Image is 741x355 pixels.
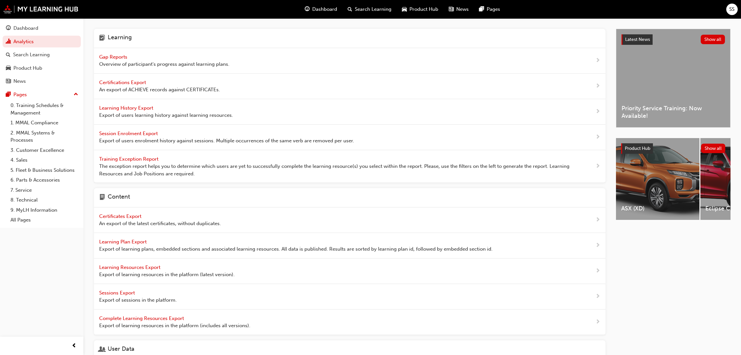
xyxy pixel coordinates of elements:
[8,175,81,185] a: 6. Parts & Accessories
[94,233,605,258] a: Learning Plan Export Export of learning plans, embedded sections and associated learning resource...
[8,185,81,195] a: 7. Service
[3,22,81,34] a: Dashboard
[99,315,185,321] span: Complete Learning Resources Export
[99,193,105,202] span: page-icon
[99,264,162,270] span: Learning Resources Export
[312,6,337,13] span: Dashboard
[99,290,136,296] span: Sessions Export
[94,150,605,183] a: Training Exception Report The exception report helps you to determine which users are yet to succ...
[108,193,130,202] h4: Content
[94,48,605,74] a: Gap Reports Overview of participant's progress against learning plans.next-icon
[3,49,81,61] a: Search Learning
[726,4,738,15] button: SS
[3,89,81,101] button: Pages
[99,61,229,68] span: Overview of participant's progress against learning plans.
[94,207,605,233] a: Certificates Export An export of the latest certificates, without duplicates.next-icon
[701,144,726,153] button: Show all
[622,105,725,119] span: Priority Service Training: Now Available!
[299,3,342,16] a: guage-iconDashboard
[94,74,605,99] a: Certifications Export An export of ACHIEVE records against CERTIFICATEs.next-icon
[99,34,105,43] span: learning-icon
[456,6,469,13] span: News
[595,267,600,275] span: next-icon
[3,5,79,13] img: mmal
[595,108,600,116] span: next-icon
[621,143,725,154] a: Product HubShow all
[479,5,484,13] span: pages-icon
[8,100,81,118] a: 0. Training Schedules & Management
[621,205,694,212] span: ASX (XD)
[305,5,310,13] span: guage-icon
[348,5,352,13] span: search-icon
[616,138,699,220] a: ASX (XD)
[99,346,105,354] span: user-icon
[6,26,11,31] span: guage-icon
[443,3,474,16] a: news-iconNews
[13,78,26,85] div: News
[6,39,11,45] span: chart-icon
[8,118,81,128] a: 1. MMAL Compliance
[8,145,81,155] a: 3. Customer Excellence
[6,65,11,71] span: car-icon
[72,342,77,350] span: prev-icon
[94,310,605,335] a: Complete Learning Resources Export Export of learning resources in the platform (includes all ver...
[13,91,27,98] div: Pages
[99,271,235,278] span: Export of learning resources in the platform (latest version).
[595,82,600,90] span: next-icon
[487,6,500,13] span: Pages
[397,3,443,16] a: car-iconProduct Hub
[99,86,220,94] span: An export of ACHIEVE records against CERTIFICATEs.
[99,156,160,162] span: Training Exception Report
[94,258,605,284] a: Learning Resources Export Export of learning resources in the platform (latest version).next-icon
[99,54,129,60] span: Gap Reports
[595,241,600,250] span: next-icon
[108,34,132,43] h4: Learning
[595,133,600,141] span: next-icon
[625,146,650,151] span: Product Hub
[99,137,354,145] span: Export of users enrolment history against sessions. Multiple occurrences of the same verb are rem...
[8,165,81,175] a: 5. Fleet & Business Solutions
[74,90,78,99] span: up-icon
[595,318,600,326] span: next-icon
[342,3,397,16] a: search-iconSearch Learning
[449,5,454,13] span: news-icon
[474,3,505,16] a: pages-iconPages
[622,34,725,45] a: Latest NewsShow all
[13,25,38,32] div: Dashboard
[409,6,438,13] span: Product Hub
[8,155,81,165] a: 4. Sales
[595,162,600,170] span: next-icon
[99,163,574,177] span: The exception report helps you to determine which users are yet to successfully complete the lear...
[99,220,221,227] span: An export of the latest certificates, without duplicates.
[99,245,493,253] span: Export of learning plans, embedded sections and associated learning resources. All data is publis...
[8,195,81,205] a: 8. Technical
[730,6,735,13] span: SS
[8,215,81,225] a: All Pages
[3,62,81,74] a: Product Hub
[595,57,600,65] span: next-icon
[595,216,600,224] span: next-icon
[99,322,250,329] span: Export of learning resources in the platform (includes all versions).
[13,64,42,72] div: Product Hub
[99,131,159,136] span: Session Enrolment Export
[8,128,81,145] a: 2. MMAL Systems & Processes
[99,213,143,219] span: Certificates Export
[13,51,50,59] div: Search Learning
[99,80,147,85] span: Certifications Export
[99,112,233,119] span: Export of users learning history against learning resources.
[625,37,650,42] span: Latest News
[6,79,11,84] span: news-icon
[3,21,81,89] button: DashboardAnalyticsSearch LearningProduct HubNews
[8,205,81,215] a: 9. MyLH Information
[94,125,605,150] a: Session Enrolment Export Export of users enrolment history against sessions. Multiple occurrences...
[402,5,407,13] span: car-icon
[6,92,11,98] span: pages-icon
[94,99,605,125] a: Learning History Export Export of users learning history against learning resources.next-icon
[108,346,135,354] h4: User Data
[99,239,148,245] span: Learning Plan Export
[6,52,10,58] span: search-icon
[3,36,81,48] a: Analytics
[94,284,605,310] a: Sessions Export Export of sessions in the platform.next-icon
